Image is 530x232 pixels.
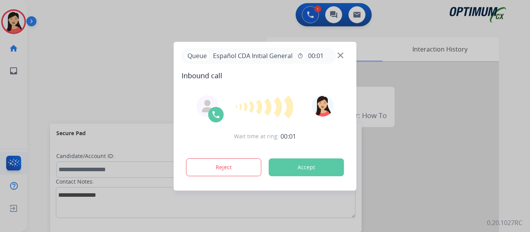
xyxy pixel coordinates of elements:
img: avatar [312,95,333,117]
button: Accept [269,158,344,176]
img: call-icon [211,110,221,119]
p: Queue [185,51,210,61]
span: 00:01 [281,132,296,141]
span: Inbound call [182,70,349,81]
p: 0.20.1027RC [487,218,522,227]
button: Reject [186,158,262,176]
img: close-button [338,52,343,58]
span: 00:01 [308,51,324,60]
mat-icon: timer [297,53,303,59]
span: Español CDA Initial General [210,51,296,60]
span: Wait time at ring: [234,132,279,140]
img: agent-avatar [201,100,214,112]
